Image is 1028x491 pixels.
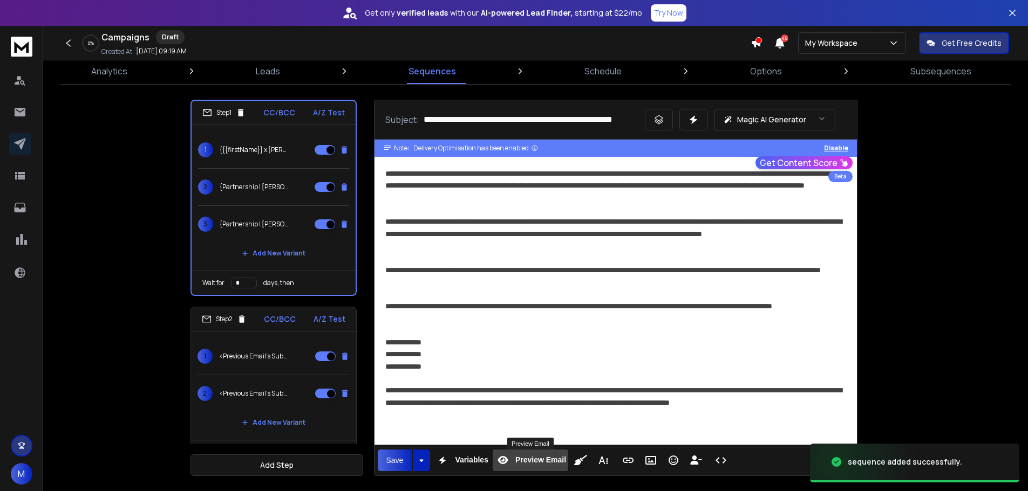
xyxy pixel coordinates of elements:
li: Step1CC/BCCA/Z Test1{{{firstName}} x [PERSON_NAME]|Question for {{firstName}}}2{Partnership | [PE... [190,100,357,296]
div: Preview Email [507,438,554,449]
a: Leads [249,58,287,84]
button: Preview Email [493,449,568,471]
strong: verified leads [397,8,448,18]
button: Get Content Score [755,156,853,169]
p: Magic AI Generator [737,114,806,125]
div: Draft [156,30,185,44]
strong: AI-powered Lead Finder, [481,8,573,18]
button: Insert Unsubscribe Link [686,449,706,471]
button: Disable [824,144,848,153]
span: 2 [198,386,213,401]
button: M [11,463,32,485]
p: Created At: [101,47,134,56]
div: Step 1 [202,108,246,117]
span: Preview Email [513,455,568,465]
div: Step 2 [202,314,247,324]
p: days, then [263,279,294,287]
p: Subject: [385,113,419,126]
button: More Text [593,449,614,471]
p: A/Z Test [314,314,345,324]
button: Get Free Credits [919,32,1009,54]
button: Magic AI Generator [714,109,835,130]
button: Code View [711,449,731,471]
p: CC/BCC [263,107,295,118]
button: Add New Variant [233,243,314,264]
button: Add Step [190,454,363,476]
p: {{{firstName}} x [PERSON_NAME]|Question for {{firstName}}} [220,146,289,154]
p: {Partnership | [PERSON_NAME] Studio|Partnership {{companyName}}|{{firstName}} x [PERSON_NAME]|Que... [220,183,289,191]
p: Subsequences [910,65,971,78]
button: Insert Image (Ctrl+P) [641,449,661,471]
div: sequence added successfully. [848,457,962,467]
p: Options [750,65,782,78]
p: Schedule [584,65,622,78]
p: Wait for [202,279,224,287]
p: Leads [256,65,280,78]
p: CC/BCC [264,314,296,324]
button: Try Now [651,4,686,22]
p: <Previous Email's Subject> [219,389,288,398]
img: logo [11,37,32,57]
span: 1 [198,142,213,157]
p: {Partnership | [PERSON_NAME] Studio|Partnership {{companyName}}|{{firstName}} x [PERSON_NAME]|Que... [220,220,289,229]
a: Analytics [85,58,134,84]
p: Sequences [409,65,456,78]
div: Delivery Optimisation has been enabled [413,144,539,153]
button: Variables [432,449,491,471]
p: My Workspace [805,38,862,49]
button: Insert Link (Ctrl+K) [618,449,638,471]
a: Schedule [578,58,628,84]
p: Analytics [91,65,127,78]
h1: Campaigns [101,31,149,44]
p: Get only with our starting at $22/mo [365,8,642,18]
div: Beta [828,171,853,182]
p: 0 % [88,40,94,46]
a: Subsequences [904,58,978,84]
button: Add New Variant [233,412,314,433]
p: [DATE] 09:19 AM [136,47,187,56]
span: 3 [198,217,213,232]
p: Try Now [654,8,683,18]
span: Variables [453,455,491,465]
a: Sequences [402,58,462,84]
a: Options [744,58,788,84]
button: Clean HTML [570,449,591,471]
p: A/Z Test [313,107,345,118]
button: Save [378,449,412,471]
p: Get Free Credits [942,38,1002,49]
button: Emoticons [663,449,684,471]
span: 45 [781,34,788,42]
span: 2 [198,179,213,195]
span: 1 [198,349,213,364]
span: Note: [394,144,409,153]
li: Step2CC/BCCA/Z Test1<Previous Email's Subject>2<Previous Email's Subject>Add New VariantWait ford... [190,307,357,465]
p: <Previous Email's Subject> [219,352,288,361]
